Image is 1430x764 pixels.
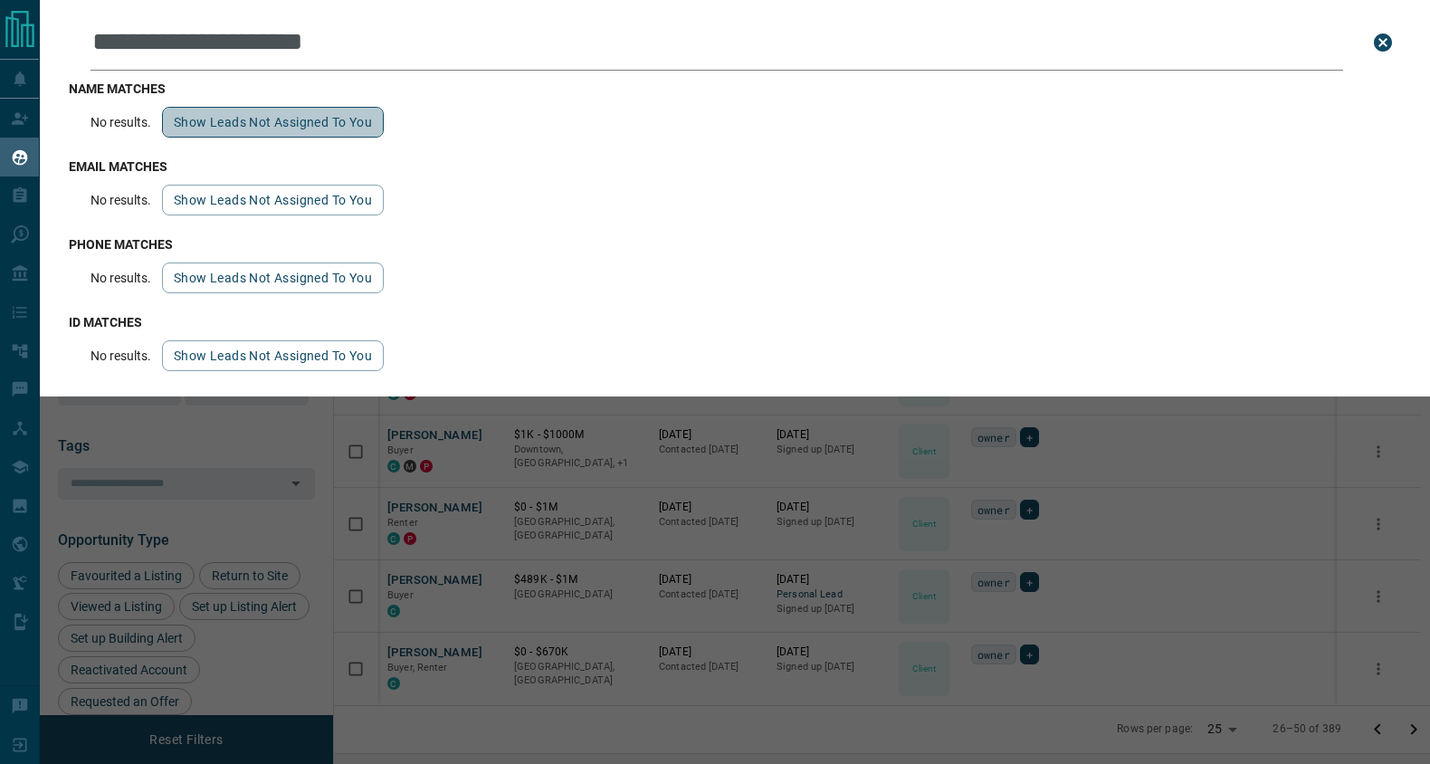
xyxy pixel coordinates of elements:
[69,237,1401,252] h3: phone matches
[69,315,1401,329] h3: id matches
[69,159,1401,174] h3: email matches
[91,349,151,363] p: No results.
[91,271,151,285] p: No results.
[1365,24,1401,61] button: close search bar
[91,115,151,129] p: No results.
[162,107,384,138] button: show leads not assigned to you
[162,340,384,371] button: show leads not assigned to you
[162,263,384,293] button: show leads not assigned to you
[162,185,384,215] button: show leads not assigned to you
[91,193,151,207] p: No results.
[69,81,1401,96] h3: name matches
